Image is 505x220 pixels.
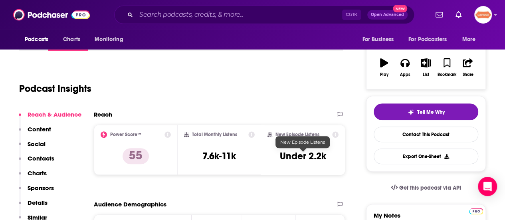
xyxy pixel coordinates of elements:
[28,169,47,177] p: Charts
[28,184,54,192] p: Sponsors
[19,125,51,140] button: Content
[19,83,91,95] h1: Podcast Insights
[356,32,404,47] button: open menu
[19,32,59,47] button: open menu
[384,178,467,198] a: Get this podcast via API
[371,13,404,17] span: Open Advanced
[136,8,342,21] input: Search podcasts, credits, & more...
[58,32,85,47] a: Charts
[19,169,47,184] button: Charts
[367,10,408,20] button: Open AdvancedNew
[399,184,461,191] span: Get this podcast via API
[474,6,492,24] img: User Profile
[408,34,447,45] span: For Podcasters
[94,111,112,118] h2: Reach
[19,155,54,169] button: Contacts
[408,109,414,115] img: tell me why sparkle
[280,150,326,162] h3: Under 2.2k
[28,111,81,118] p: Reach & Audience
[374,103,478,120] button: tell me why sparkleTell Me Why
[394,53,415,82] button: Apps
[452,8,465,22] a: Show notifications dropdown
[192,132,237,137] h2: Total Monthly Listens
[89,32,133,47] button: open menu
[19,184,54,199] button: Sponsors
[469,207,483,214] a: Pro website
[28,199,48,206] p: Details
[457,53,478,82] button: Share
[28,125,51,133] p: Content
[114,6,414,24] div: Search podcasts, credits, & more...
[28,140,46,148] p: Social
[469,208,483,214] img: Podchaser Pro
[275,132,319,137] h2: New Episode Listens
[374,149,478,164] button: Export One-Sheet
[202,150,236,162] h3: 7.6k-11k
[380,72,388,77] div: Play
[19,140,46,155] button: Social
[13,7,90,22] img: Podchaser - Follow, Share and Rate Podcasts
[462,34,476,45] span: More
[436,53,457,82] button: Bookmark
[474,6,492,24] button: Show profile menu
[95,34,123,45] span: Monitoring
[478,177,497,196] div: Open Intercom Messenger
[432,8,446,22] a: Show notifications dropdown
[63,34,80,45] span: Charts
[25,34,48,45] span: Podcasts
[438,72,456,77] div: Bookmark
[19,111,81,125] button: Reach & Audience
[462,72,473,77] div: Share
[280,139,325,145] span: New Episode Listens
[417,109,445,115] span: Tell Me Why
[362,34,394,45] span: For Business
[374,127,478,142] a: Contact This Podcast
[374,53,394,82] button: Play
[416,53,436,82] button: List
[423,72,429,77] div: List
[19,199,48,214] button: Details
[123,148,149,164] p: 55
[342,10,361,20] span: Ctrl K
[474,6,492,24] span: Logged in as brookesanches
[110,132,141,137] h2: Power Score™
[457,32,486,47] button: open menu
[400,72,410,77] div: Apps
[393,5,407,12] span: New
[28,155,54,162] p: Contacts
[403,32,458,47] button: open menu
[94,200,166,208] h2: Audience Demographics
